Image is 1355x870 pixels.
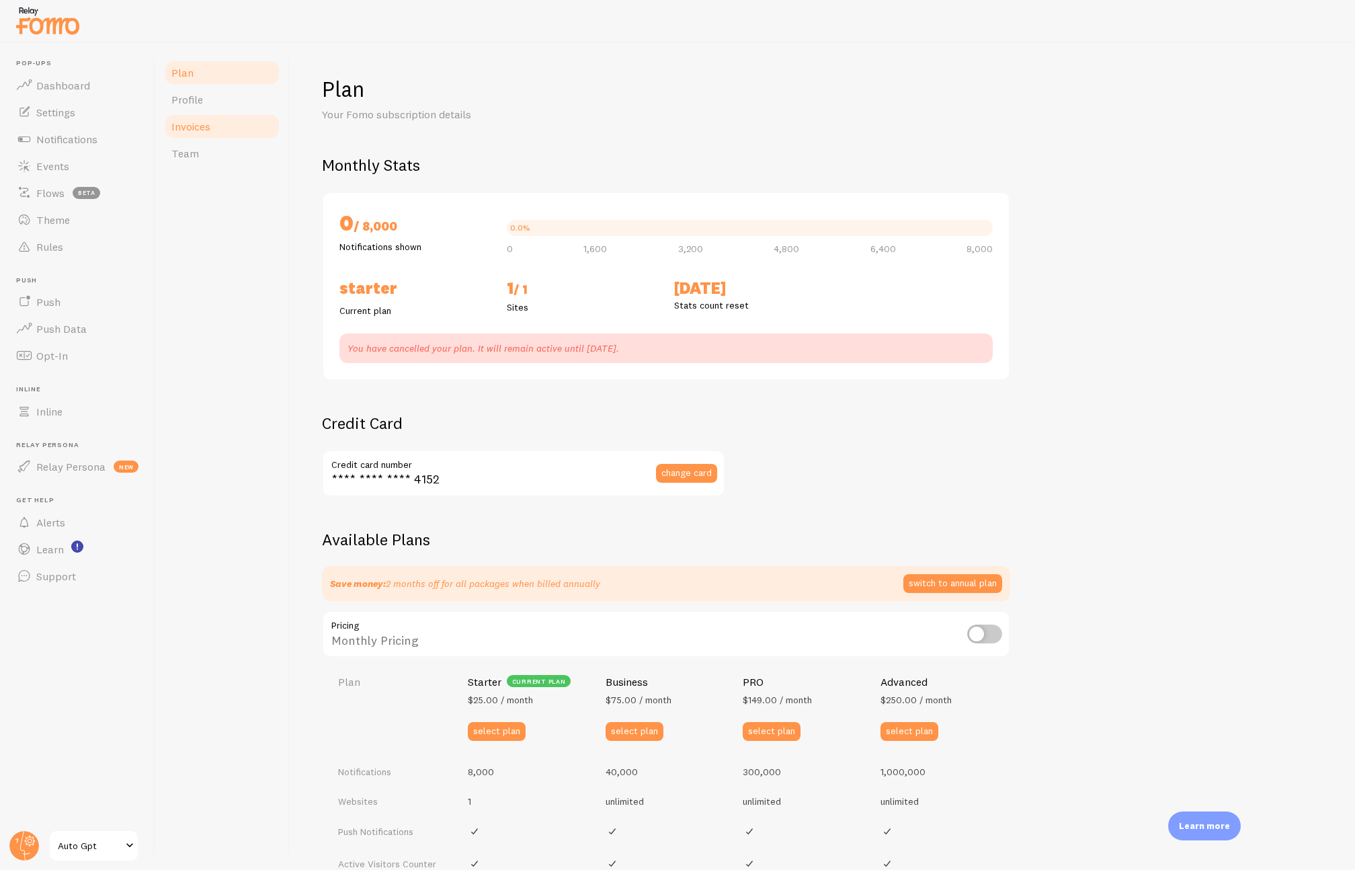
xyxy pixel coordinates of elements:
[36,240,63,253] span: Rules
[468,675,501,689] h4: Starter
[674,278,825,299] h2: [DATE]
[8,72,147,99] a: Dashboard
[8,315,147,342] a: Push Data
[339,278,491,299] h2: Starter
[8,206,147,233] a: Theme
[8,563,147,590] a: Support
[507,244,513,253] span: 0
[36,405,63,418] span: Inline
[8,288,147,315] a: Push
[339,304,491,317] p: Current plan
[322,787,460,816] td: Websites
[322,529,1323,550] h2: Available Plans
[880,722,938,741] button: select plan
[322,155,1323,175] h2: Monthly Stats
[171,93,203,106] span: Profile
[163,59,281,86] a: Plan
[339,209,491,240] h2: 0
[338,675,452,689] h4: Plan
[36,460,106,473] span: Relay Persona
[8,99,147,126] a: Settings
[322,757,460,787] td: Notifications
[36,516,65,529] span: Alerts
[36,543,64,556] span: Learn
[36,186,65,200] span: Flows
[36,79,90,92] span: Dashboard
[71,541,83,553] svg: <p>Watch New Feature Tutorials!</p>
[36,295,60,309] span: Push
[674,299,825,312] p: Stats count reset
[468,694,533,706] span: $25.00 / month
[16,385,147,394] span: Inline
[322,450,725,473] label: Credit card number
[743,722,800,741] button: select plan
[880,694,952,706] span: $250.00 / month
[36,106,75,119] span: Settings
[743,694,812,706] span: $149.00 / month
[8,233,147,260] a: Rules
[14,3,81,38] img: fomo-relay-logo-orange.svg
[460,787,598,816] td: 1
[510,224,530,232] div: 0.0%
[967,244,993,253] span: 8,000
[606,722,663,741] button: select plan
[8,398,147,425] a: Inline
[735,787,872,816] td: unlimited
[872,757,1010,787] td: 1,000,000
[48,830,139,862] a: Auto Gpt
[598,787,735,816] td: unlimited
[507,675,571,687] div: current plan
[468,722,526,741] button: select plan
[1179,820,1230,832] p: Learn more
[163,140,281,167] a: Team
[8,453,147,480] a: Relay Persona new
[8,536,147,563] a: Learn
[598,757,735,787] td: 40,000
[1168,812,1241,840] div: Learn more
[330,577,600,590] p: 2 months off for all packages when billed annually
[330,578,386,590] strong: Save money:
[36,322,87,335] span: Push Data
[171,66,194,79] span: Plan
[460,757,598,787] td: 8,000
[322,610,1010,660] div: Monthly Pricing
[735,757,872,787] td: 300,000
[16,441,147,450] span: Relay Persona
[606,675,648,689] h4: Business
[16,496,147,505] span: Get Help
[347,342,985,355] p: You have cancelled your plan. It will remain active until [DATE].
[606,694,671,706] span: $75.00 / month
[661,468,712,477] span: change card
[16,276,147,285] span: Push
[880,675,928,689] h4: Advanced
[354,219,397,234] span: / 8,000
[743,675,764,689] h4: PRO
[36,213,70,227] span: Theme
[73,187,100,199] span: beta
[903,574,1002,593] button: switch to annual plan
[514,282,528,297] span: / 1
[114,461,138,473] span: new
[36,349,68,362] span: Opt-In
[322,816,460,848] td: Push Notifications
[163,86,281,113] a: Profile
[163,113,281,140] a: Invoices
[339,240,491,253] p: Notifications shown
[171,120,210,133] span: Invoices
[774,244,799,253] span: 4,800
[171,147,199,160] span: Team
[678,244,703,253] span: 3,200
[656,464,717,483] button: change card
[8,180,147,206] a: Flows beta
[8,126,147,153] a: Notifications
[36,159,69,173] span: Events
[322,413,725,434] h2: Credit Card
[322,75,1323,103] h1: Plan
[583,244,607,253] span: 1,600
[36,132,97,146] span: Notifications
[8,342,147,369] a: Opt-In
[507,301,658,314] p: Sites
[507,278,658,301] h2: 1
[8,509,147,536] a: Alerts
[870,244,896,253] span: 6,400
